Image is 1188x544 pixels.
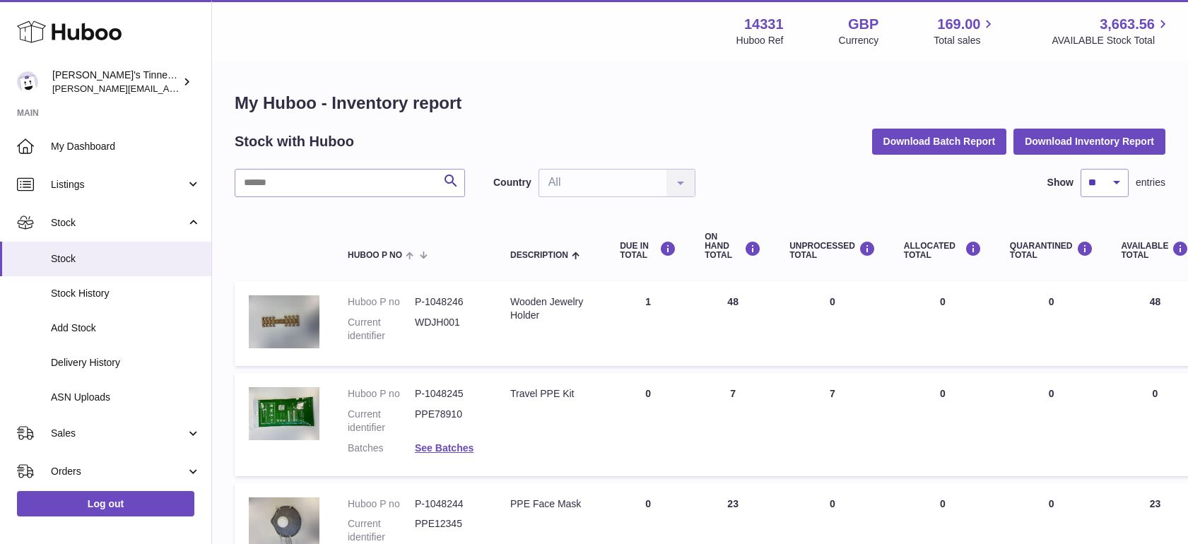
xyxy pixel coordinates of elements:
span: My Dashboard [51,140,201,153]
dt: Current identifier [348,316,415,343]
dd: P-1048244 [415,497,482,511]
span: Add Stock [51,321,201,335]
td: 7 [775,373,890,476]
a: Log out [17,491,194,516]
dt: Batches [348,442,415,455]
td: 0 [890,281,996,366]
dt: Huboo P no [348,295,415,309]
span: [PERSON_NAME][EMAIL_ADDRESS][PERSON_NAME][DOMAIN_NAME] [52,83,359,94]
span: Orders [51,465,186,478]
dd: P-1048246 [415,295,482,309]
img: peter.colbert@hubbo.com [17,71,38,93]
td: 1 [606,281,690,366]
span: ASN Uploads [51,391,201,404]
div: [PERSON_NAME]'s Tinned Fish Ltd [52,69,180,95]
span: Stock History [51,287,201,300]
span: Delivery History [51,356,201,369]
td: 0 [775,281,890,366]
div: Currency [839,34,879,47]
dd: PPE12345 [415,517,482,544]
span: Stock [51,216,186,230]
dt: Huboo P no [348,497,415,511]
div: Huboo Ref [736,34,784,47]
div: UNPROCESSED Total [789,241,876,260]
button: Download Batch Report [872,129,1007,154]
span: Total sales [934,34,996,47]
td: 0 [606,373,690,476]
span: Huboo P no [348,251,402,260]
span: Description [510,251,568,260]
span: AVAILABLE Stock Total [1052,34,1171,47]
span: 0 [1049,498,1054,509]
span: entries [1136,176,1165,189]
a: 3,663.56 AVAILABLE Stock Total [1052,15,1171,47]
dd: WDJH001 [415,316,482,343]
span: 0 [1049,296,1054,307]
div: DUE IN TOTAL [620,241,676,260]
td: 0 [890,373,996,476]
dt: Current identifier [348,408,415,434]
strong: GBP [848,15,878,34]
strong: 14331 [744,15,784,34]
a: See Batches [415,442,474,454]
a: 169.00 Total sales [934,15,996,47]
dd: PPE78910 [415,408,482,434]
span: 3,663.56 [1100,15,1155,34]
dt: Current identifier [348,517,415,544]
h2: Stock with Huboo [235,132,354,151]
div: PPE Face Mask [510,497,592,511]
div: ALLOCATED Total [904,241,982,260]
div: ON HAND Total [705,232,761,261]
div: QUARANTINED Total [1010,241,1093,260]
label: Show [1047,176,1074,189]
span: 169.00 [937,15,980,34]
span: Sales [51,427,186,440]
dd: P-1048245 [415,387,482,401]
h1: My Huboo - Inventory report [235,92,1165,114]
div: Travel PPE Kit [510,387,592,401]
label: Country [493,176,531,189]
button: Download Inventory Report [1013,129,1165,154]
img: product image [249,387,319,440]
td: 48 [690,281,775,366]
span: 0 [1049,388,1054,399]
dt: Huboo P no [348,387,415,401]
img: product image [249,295,319,348]
td: 7 [690,373,775,476]
div: Wooden Jewelry Holder [510,295,592,322]
span: Listings [51,178,186,191]
span: Stock [51,252,201,266]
